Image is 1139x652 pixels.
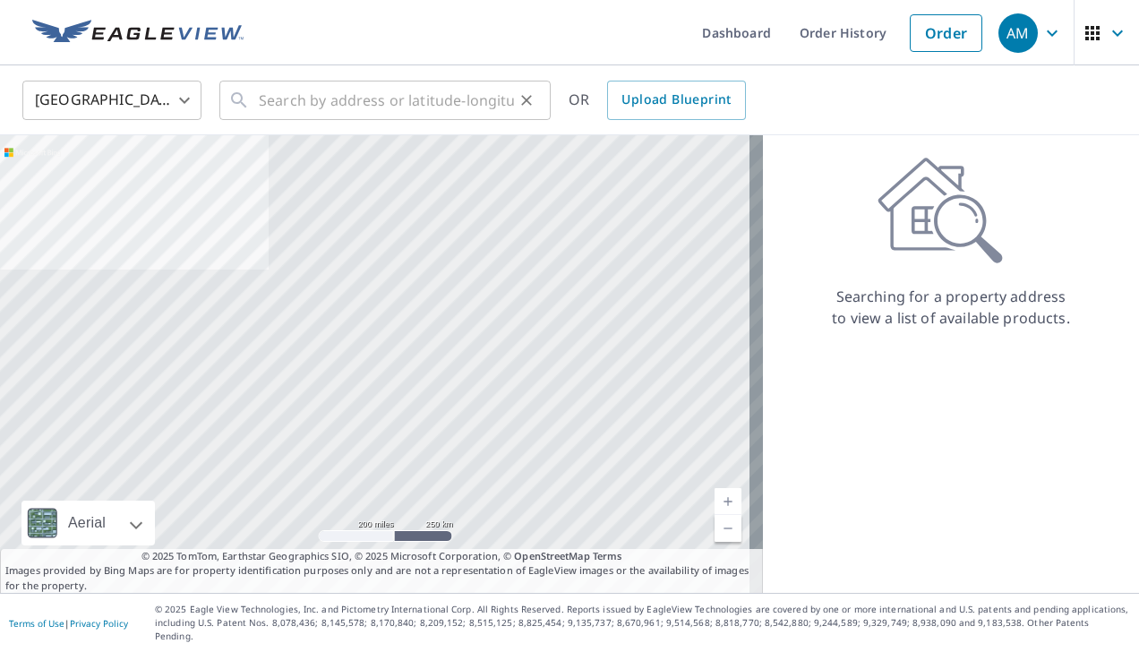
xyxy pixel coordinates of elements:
p: Searching for a property address to view a list of available products. [831,286,1071,329]
a: Upload Blueprint [607,81,745,120]
p: | [9,618,128,629]
input: Search by address or latitude-longitude [259,75,514,125]
div: AM [998,13,1038,53]
a: Order [910,14,982,52]
a: Terms [593,549,622,562]
a: Current Level 5, Zoom In [715,488,741,515]
span: © 2025 TomTom, Earthstar Geographics SIO, © 2025 Microsoft Corporation, © [141,549,622,564]
div: Aerial [21,501,155,545]
p: © 2025 Eagle View Technologies, Inc. and Pictometry International Corp. All Rights Reserved. Repo... [155,603,1130,643]
div: OR [569,81,746,120]
button: Clear [514,88,539,113]
span: Upload Blueprint [621,89,731,111]
a: OpenStreetMap [514,549,589,562]
div: [GEOGRAPHIC_DATA] [22,75,201,125]
img: EV Logo [32,20,244,47]
div: Aerial [63,501,111,545]
a: Terms of Use [9,617,64,630]
a: Current Level 5, Zoom Out [715,515,741,542]
a: Privacy Policy [70,617,128,630]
